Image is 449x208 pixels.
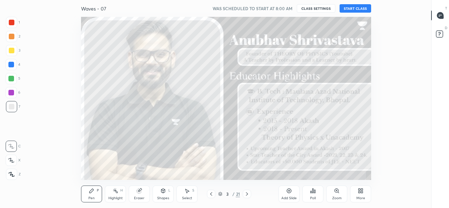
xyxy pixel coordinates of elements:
div: L [168,189,170,192]
h5: WAS SCHEDULED TO START AT 8:00 AM [213,5,293,12]
div: / [232,192,234,196]
div: Select [182,196,192,200]
div: Poll [310,196,316,200]
div: 3 [224,192,231,196]
div: More [356,196,365,200]
div: 2 [6,31,20,42]
div: 6 [6,87,20,98]
div: 5 [6,73,20,84]
div: Add Slide [281,196,297,200]
div: C [6,141,21,152]
div: S [192,189,194,192]
div: Z [6,169,21,180]
div: 4 [6,59,20,70]
h4: Waves - 07 [81,5,106,12]
div: Shapes [157,196,169,200]
div: Pen [88,196,95,200]
div: 21 [236,191,240,197]
div: P [97,189,99,192]
div: Zoom [332,196,342,200]
div: X [6,155,21,166]
div: 1 [6,17,20,28]
div: Eraser [134,196,145,200]
p: D [445,25,447,31]
div: H [120,189,123,192]
button: CLASS SETTINGS [297,4,335,13]
div: 7 [6,101,20,112]
div: Highlight [108,196,123,200]
button: START CLASS [340,4,371,13]
div: 3 [6,45,20,56]
p: T [445,6,447,11]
